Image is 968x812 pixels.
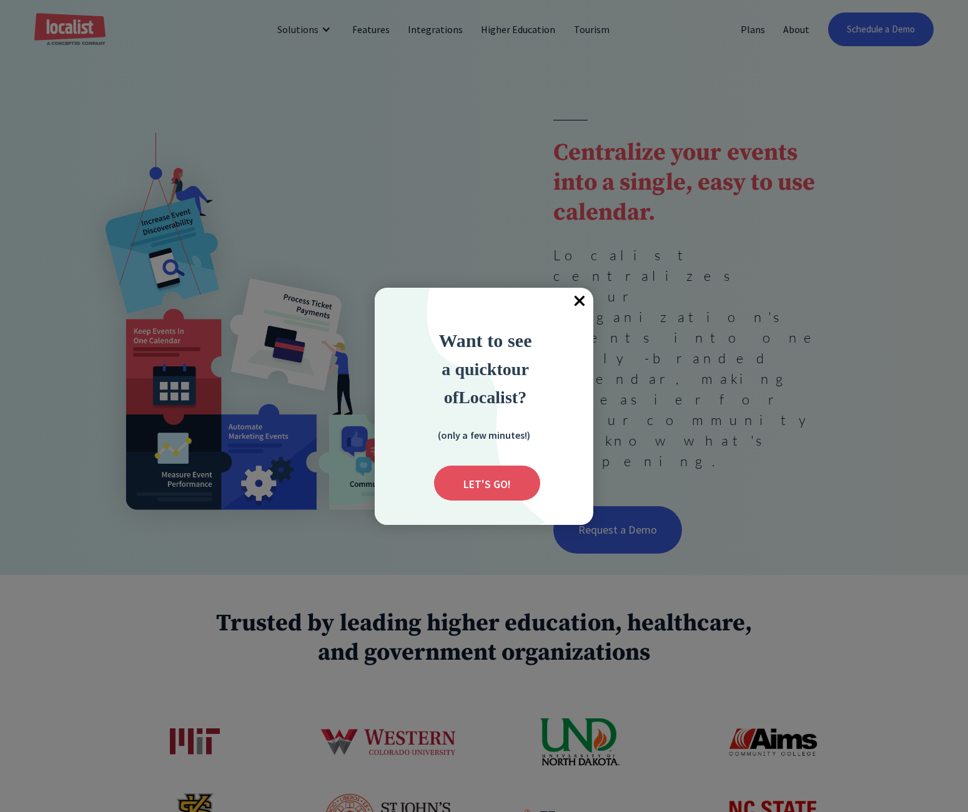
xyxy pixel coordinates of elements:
[496,360,511,379] strong: to
[438,429,530,441] strong: (only a few minutes!)
[458,388,526,407] strong: Localist?
[439,330,532,351] strong: Want to see
[442,360,496,379] span: a quick
[422,427,546,443] div: (only a few minutes!)
[434,466,540,501] div: Submit
[444,360,529,407] strong: ur of
[566,288,593,315] span: ×
[404,326,566,411] div: Want to see a quick tour of Localist?
[566,288,593,315] div: Close popup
